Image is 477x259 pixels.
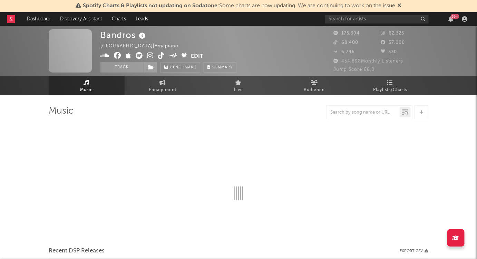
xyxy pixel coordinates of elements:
span: Spotify Charts & Playlists not updating on Sodatone [83,3,217,9]
span: Summary [212,66,233,69]
span: 6,746 [333,50,355,54]
a: Music [49,76,125,95]
span: 175,394 [333,31,360,36]
span: Jump Score: 68.8 [333,67,374,72]
span: Engagement [149,86,176,94]
div: 99 + [451,14,459,19]
span: 57,000 [381,40,405,45]
button: 99+ [449,16,454,22]
a: Engagement [125,76,201,95]
a: Playlists/Charts [352,76,428,95]
span: Benchmark [170,64,196,72]
span: 330 [381,50,397,54]
a: Leads [131,12,153,26]
button: Export CSV [400,249,428,253]
a: Benchmark [160,62,200,73]
span: 454,898 Monthly Listeners [333,59,403,64]
button: Summary [204,62,236,73]
a: Live [201,76,276,95]
button: Edit [191,52,204,61]
a: Charts [107,12,131,26]
span: Dismiss [397,3,401,9]
span: : Some charts are now updating. We are continuing to work on the issue [83,3,395,9]
span: Playlists/Charts [373,86,408,94]
span: Audience [304,86,325,94]
input: Search for artists [325,15,429,23]
a: Audience [276,76,352,95]
span: 68,400 [333,40,358,45]
span: Music [80,86,93,94]
a: Dashboard [22,12,55,26]
div: Bandros [100,29,147,41]
span: 62,325 [381,31,405,36]
a: Discovery Assistant [55,12,107,26]
span: Live [234,86,243,94]
span: Recent DSP Releases [49,247,105,255]
button: Track [100,62,144,73]
input: Search by song name or URL [327,110,400,115]
div: [GEOGRAPHIC_DATA] | Amapiano [100,42,186,50]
